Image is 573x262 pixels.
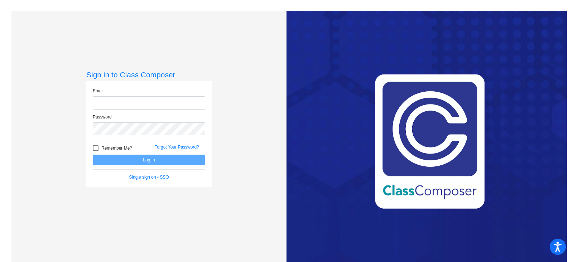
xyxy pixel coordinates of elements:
[154,145,199,150] a: Forgot Your Password?
[101,144,132,152] span: Remember Me?
[129,175,169,180] a: Single sign on - SSO
[93,114,112,120] label: Password
[86,70,212,79] h3: Sign in to Class Composer
[93,88,103,94] label: Email
[93,155,205,165] button: Log In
